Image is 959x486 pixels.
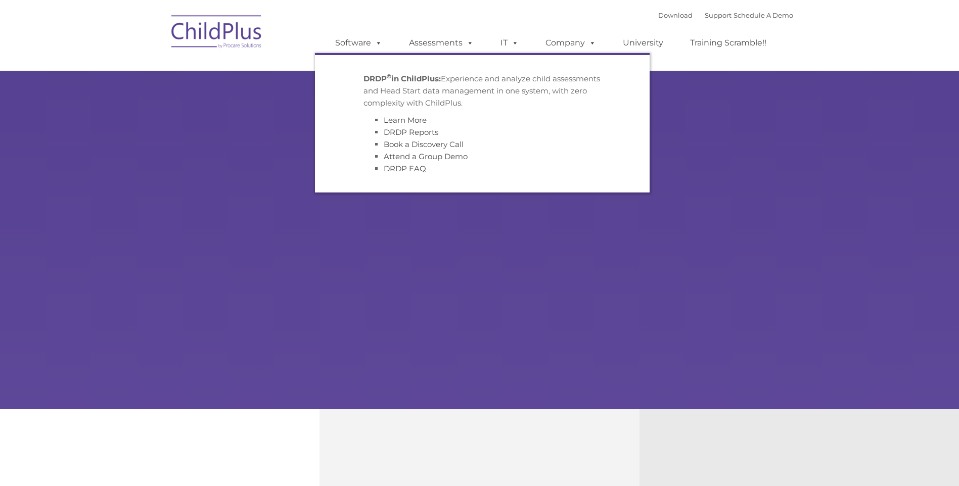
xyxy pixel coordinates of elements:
[384,115,427,125] a: Learn More
[384,152,468,161] a: Attend a Group Demo
[399,33,484,53] a: Assessments
[384,127,438,137] a: DRDP Reports
[384,164,426,173] a: DRDP FAQ
[658,11,793,19] font: |
[363,74,441,83] strong: DRDP in ChildPlus:
[384,139,464,149] a: Book a Discovery Call
[166,8,267,59] img: ChildPlus by Procare Solutions
[613,33,673,53] a: University
[705,11,732,19] a: Support
[658,11,693,19] a: Download
[363,73,601,109] p: Experience and analyze child assessments and Head Start data management in one system, with zero ...
[387,73,391,80] sup: ©
[680,33,777,53] a: Training Scramble!!
[325,33,392,53] a: Software
[490,33,529,53] a: IT
[535,33,606,53] a: Company
[734,11,793,19] a: Schedule A Demo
